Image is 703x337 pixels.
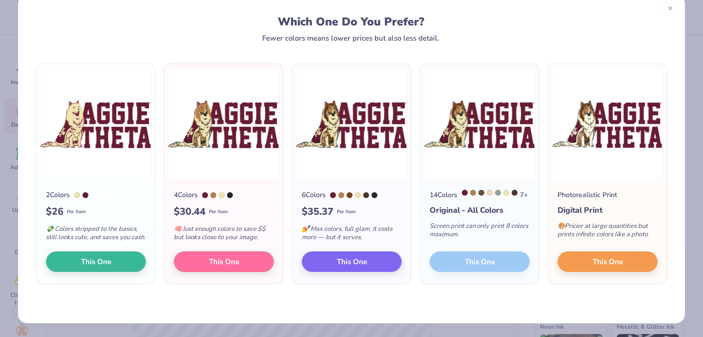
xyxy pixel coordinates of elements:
div: Digital Print [558,204,658,216]
div: 5635 C [495,190,501,196]
div: 426 C [372,192,377,198]
div: 7499 C [74,192,80,198]
span: 🧠 [174,225,182,233]
span: Per Item [67,208,86,216]
div: 7499 C [503,190,509,196]
span: This One [337,256,367,268]
div: 4 Colors [174,190,198,200]
div: 7499 C [355,192,361,198]
div: 7421 C [462,190,468,196]
button: This One [174,251,274,272]
div: Which One Do You Prefer? [45,15,658,28]
div: Max colors, full glam. It costs more — but it serves. [302,219,402,251]
span: Per Item [337,208,356,216]
span: Per Item [209,208,228,216]
div: 7533 C [512,190,517,196]
span: 💸 [46,225,54,233]
div: 7499 C [219,192,225,198]
div: 6 Colors [302,190,326,200]
img: Photorealistic preview [552,68,663,180]
div: 7421 C [330,192,336,198]
div: 729 C [210,192,216,198]
div: 729 C [338,192,344,198]
button: This One [302,251,402,272]
div: Screen print can only print 8 colors maximum. [430,216,530,248]
span: $ 26 [46,204,63,219]
div: 7532 C [478,190,484,196]
span: 🎨 [558,222,565,230]
div: 729 C [470,190,476,196]
div: Colors stripped to the basics, still looks cute, and saves you cash. [46,219,146,251]
div: Photorealistic Print [558,190,617,200]
div: Pricier at large quantities but prints infinite colors like a photo [558,216,658,248]
div: 7533 C [363,192,369,198]
div: 14 Colors [430,190,457,200]
span: 💅 [302,225,310,233]
span: $ 30.44 [174,204,206,219]
div: Just enough colors to save $$ but looks close to your image. [174,219,274,251]
button: This One [558,251,658,272]
span: This One [81,256,111,268]
img: 6 color option [296,68,407,180]
div: Original - All Colors [430,204,530,216]
div: 731 C [347,192,352,198]
div: 2 Colors [46,190,70,200]
span: $ 35.37 [302,204,333,219]
img: 2 color option [40,68,151,180]
div: 7506 C [487,190,493,196]
span: This One [593,256,623,268]
span: This One [209,256,239,268]
img: 14 color option [424,68,535,180]
img: 4 color option [168,68,279,180]
div: Fewer colors means lower prices but also less detail. [262,34,439,42]
div: 7 + [462,190,528,200]
div: 7421 C [202,192,208,198]
button: This One [46,251,146,272]
div: 426 C [227,192,233,198]
div: 7421 C [83,192,88,198]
